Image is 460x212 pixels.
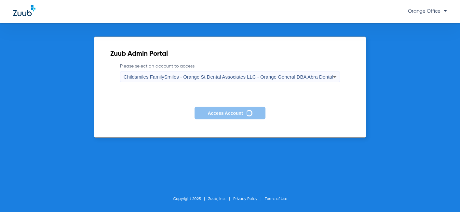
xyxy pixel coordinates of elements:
[124,74,333,80] span: Childsmiles FamilySmiles - Orange St Dental Associates LLC - Orange General DBA Abra Dental
[13,5,35,16] img: Zuub Logo
[408,9,447,14] span: Orange Office
[173,196,208,202] li: Copyright 2025
[120,63,340,82] label: Please select an account to access
[265,197,287,201] a: Terms of Use
[208,111,243,116] span: Access Account
[110,51,350,57] h2: Zuub Admin Portal
[208,196,233,202] li: Zuub, Inc.
[233,197,257,201] a: Privacy Policy
[195,107,265,119] button: Access Account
